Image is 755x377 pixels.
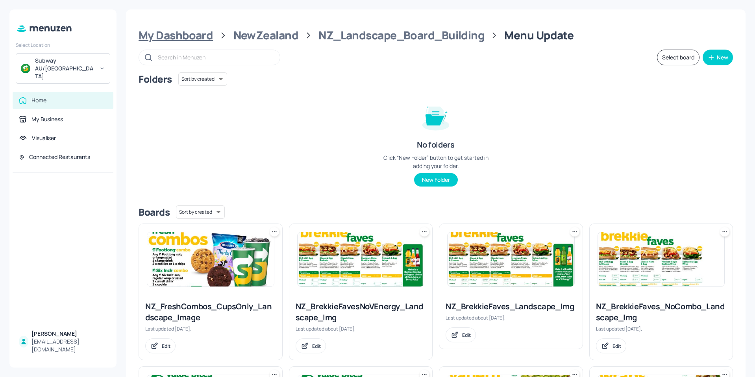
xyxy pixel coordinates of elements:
div: NZ_Landscape_Board_Building [318,28,484,43]
div: Select Location [16,42,110,48]
div: NZ_FreshCombos_CupsOnly_Landscape_Image [145,301,276,323]
div: New [717,55,728,60]
div: Last updated [DATE]. [596,325,727,332]
div: Boards [139,206,170,218]
div: NZ_BrekkieFavesNoVEnergy_Landscape_Img [296,301,426,323]
div: Connected Restaurants [29,153,90,161]
div: My Dashboard [139,28,213,43]
img: avatar [21,64,30,73]
button: Select board [657,50,699,65]
img: 2025-08-28-1756422005047da4oear8e1b.jpeg [298,232,424,286]
div: NZ_BrekkieFaves_NoCombo_Landscape_Img [596,301,727,323]
button: New [703,50,733,65]
button: New Folder [414,173,458,187]
div: Visualiser [32,134,56,142]
div: Click “New Folder” button to get started in adding your folder. [377,153,495,170]
div: [EMAIL_ADDRESS][DOMAIN_NAME] [31,338,107,353]
div: Sort by created [176,204,225,220]
div: NewZealand [233,28,298,43]
div: My Business [31,115,63,123]
div: No folders [417,139,454,150]
div: [PERSON_NAME] [31,330,107,338]
input: Search in Menuzen [158,52,272,63]
div: Last updated about [DATE]. [446,314,576,321]
div: Edit [462,332,471,338]
img: 2025-07-15-1752546609016rv5o7xcvjpf.jpeg [448,232,574,286]
div: Home [31,96,46,104]
img: 2025-09-08-17572953194870h8ajsiwocte.jpeg [598,232,725,286]
div: Edit [162,343,170,349]
img: 2025-09-09-1757388801456jhu8lhibvxg.jpeg [147,232,274,286]
div: Menu Update [504,28,574,43]
div: Folders [139,73,172,85]
div: Last updated about [DATE]. [296,325,426,332]
div: Last updated [DATE]. [145,325,276,332]
div: Edit [312,343,321,349]
div: NZ_BrekkieFaves_Landscape_Img [446,301,576,312]
div: Sort by created [178,71,227,87]
img: folder-empty [416,97,455,136]
div: Subway AU/[GEOGRAPHIC_DATA] [35,57,94,80]
div: Edit [613,343,621,349]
